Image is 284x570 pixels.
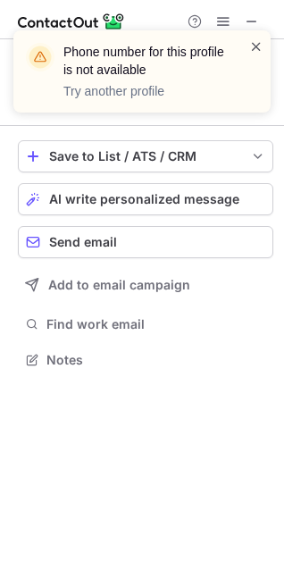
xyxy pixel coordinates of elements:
header: Phone number for this profile is not available [63,43,228,79]
img: warning [26,43,54,71]
button: Add to email campaign [18,269,273,301]
button: Notes [18,348,273,373]
span: Notes [46,352,266,368]
span: Add to email campaign [48,278,190,292]
span: Find work email [46,316,266,332]
button: Send email [18,226,273,258]
button: save-profile-one-click [18,140,273,172]
button: Find work email [18,312,273,337]
span: AI write personalized message [49,192,239,206]
div: Save to List / ATS / CRM [49,149,242,163]
img: ContactOut v5.3.10 [18,11,125,32]
p: Try another profile [63,82,228,100]
span: Send email [49,235,117,249]
button: AI write personalized message [18,183,273,215]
